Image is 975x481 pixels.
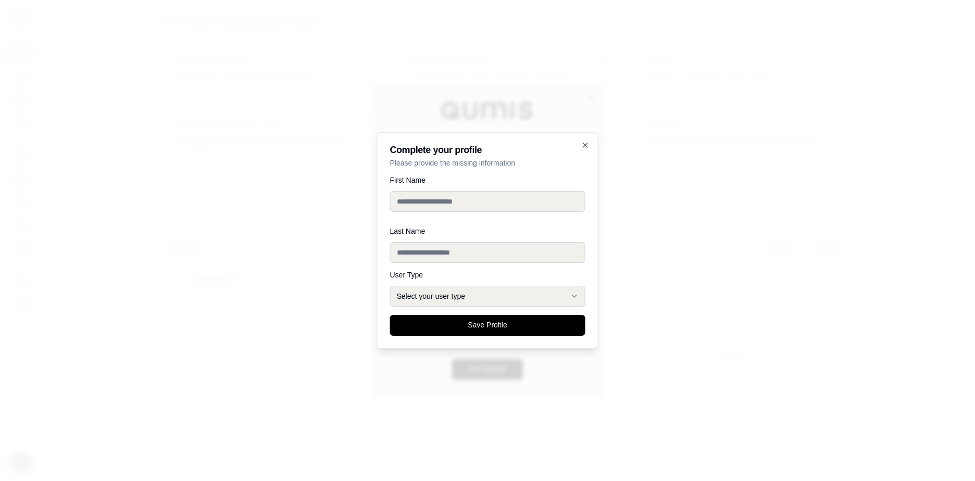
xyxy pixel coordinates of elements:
h2: Complete your profile [390,145,585,155]
label: First Name [390,176,585,184]
label: User Type [390,271,585,279]
p: Please provide the missing information [390,158,585,168]
button: Save Profile [390,315,585,336]
label: Last Name [390,227,585,235]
